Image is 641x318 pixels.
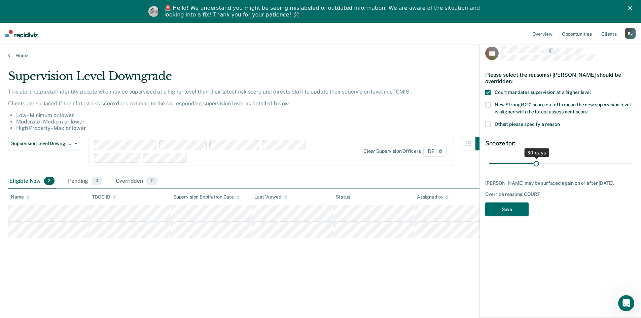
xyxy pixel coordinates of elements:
[485,66,635,90] div: Please select the reason(s) [PERSON_NAME] should be overridden:
[531,23,554,44] a: Overview
[254,194,287,200] div: Last Viewed
[417,194,449,200] div: Assigned to
[44,177,55,185] span: 2
[485,203,529,216] button: Save
[625,28,636,39] div: R L
[11,194,30,200] div: Name
[16,125,489,131] li: High Property - Max or lower
[146,177,158,185] span: 11
[8,174,56,189] div: Eligible Now
[628,6,635,10] div: Close
[495,121,560,127] span: Other: please specify a reason
[16,118,489,125] li: Moderate - Medium or lower
[8,69,489,89] div: Supervision Level Downgrade
[5,30,38,37] img: Recidiviz
[600,23,618,44] a: Clients
[363,148,421,154] div: Clear supervision officers
[8,89,489,95] p: This alert helps staff identify people who may be supervised at a higher level than their latest ...
[148,6,159,17] img: Profile image for Kim
[11,141,72,146] span: Supervision Level Downgrade
[561,23,593,44] a: Opportunities
[525,148,549,157] div: 30 days
[495,90,591,95] span: Court mandates supervision at a higher level
[173,194,240,200] div: Supervision Expiration Date
[8,100,489,107] p: Clients are surfaced if their latest risk score does not map to the corresponding supervision lev...
[618,295,634,311] iframe: Intercom live chat
[92,194,116,200] div: TDOC ID
[67,174,103,189] div: Pending
[92,177,102,185] span: 0
[165,5,482,18] div: 🚨 Hello! We understand you might be seeing mislabeled or outdated information. We are aware of th...
[485,140,635,147] div: Snooze for:
[16,112,489,118] li: Low - Minimum or lower
[114,174,159,189] div: Overridden
[485,180,635,186] div: [PERSON_NAME] may be surfaced again on or after [DATE].
[336,194,350,200] div: Status
[495,102,631,114] span: New StrongR 2.0 score cut offs mean the new supervision level is aligned with the latest assessme...
[423,146,447,157] span: D21
[8,52,633,59] a: Home
[485,191,635,197] div: Override reasons: COURT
